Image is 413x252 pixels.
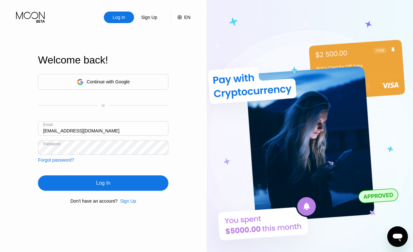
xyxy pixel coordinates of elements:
div: or [102,103,105,108]
div: Log In [96,180,110,186]
div: Continue with Google [87,79,130,84]
div: EN [184,15,190,20]
div: Forgot password? [38,157,74,163]
div: Email [43,122,53,127]
div: Password [43,142,60,146]
div: Sign Up [118,198,136,204]
iframe: Button to launch messaging window [387,226,408,247]
div: EN [171,12,190,23]
div: Welcome back! [38,54,168,66]
div: Sign Up [134,12,164,23]
div: Continue with Google [38,74,168,90]
div: Log In [38,175,168,191]
div: Sign Up [140,14,158,21]
div: Sign Up [120,198,136,204]
div: Log In [112,14,126,21]
div: Log In [104,12,134,23]
div: Don't have an account? [70,198,118,204]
